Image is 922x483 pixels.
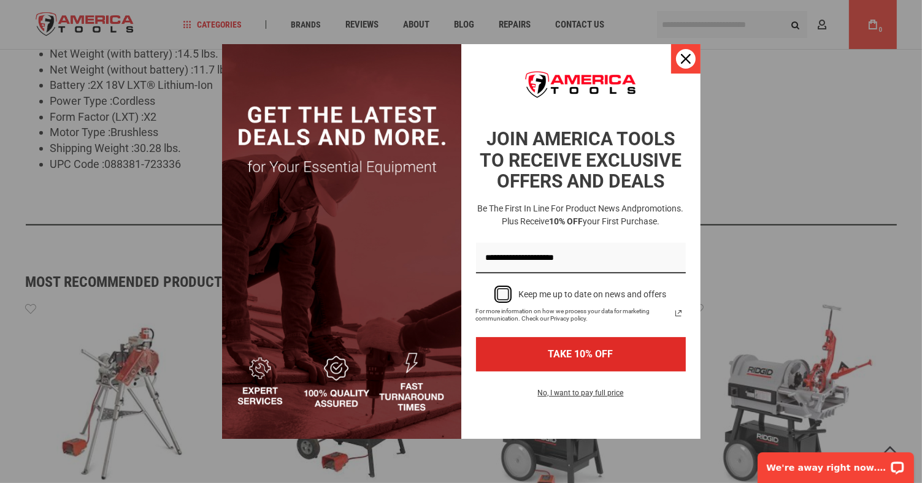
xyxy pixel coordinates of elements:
[750,444,922,483] iframe: LiveChat chat widget
[549,216,583,226] strong: 10% OFF
[519,289,667,300] div: Keep me up to date on news and offers
[476,308,671,322] span: For more information on how we process your data for marketing communication. Check our Privacy p...
[480,128,682,192] strong: JOIN AMERICA TOOLS TO RECEIVE EXCLUSIVE OFFERS AND DEALS
[671,306,686,321] a: Read our Privacy Policy
[476,243,686,274] input: Email field
[528,386,634,407] button: No, I want to pay full price
[502,203,684,226] span: promotions. Plus receive your first purchase.
[671,306,686,321] svg: link icon
[681,54,691,64] svg: close icon
[671,44,701,74] button: Close
[474,202,688,228] h3: Be the first in line for product news and
[476,337,686,371] button: TAKE 10% OFF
